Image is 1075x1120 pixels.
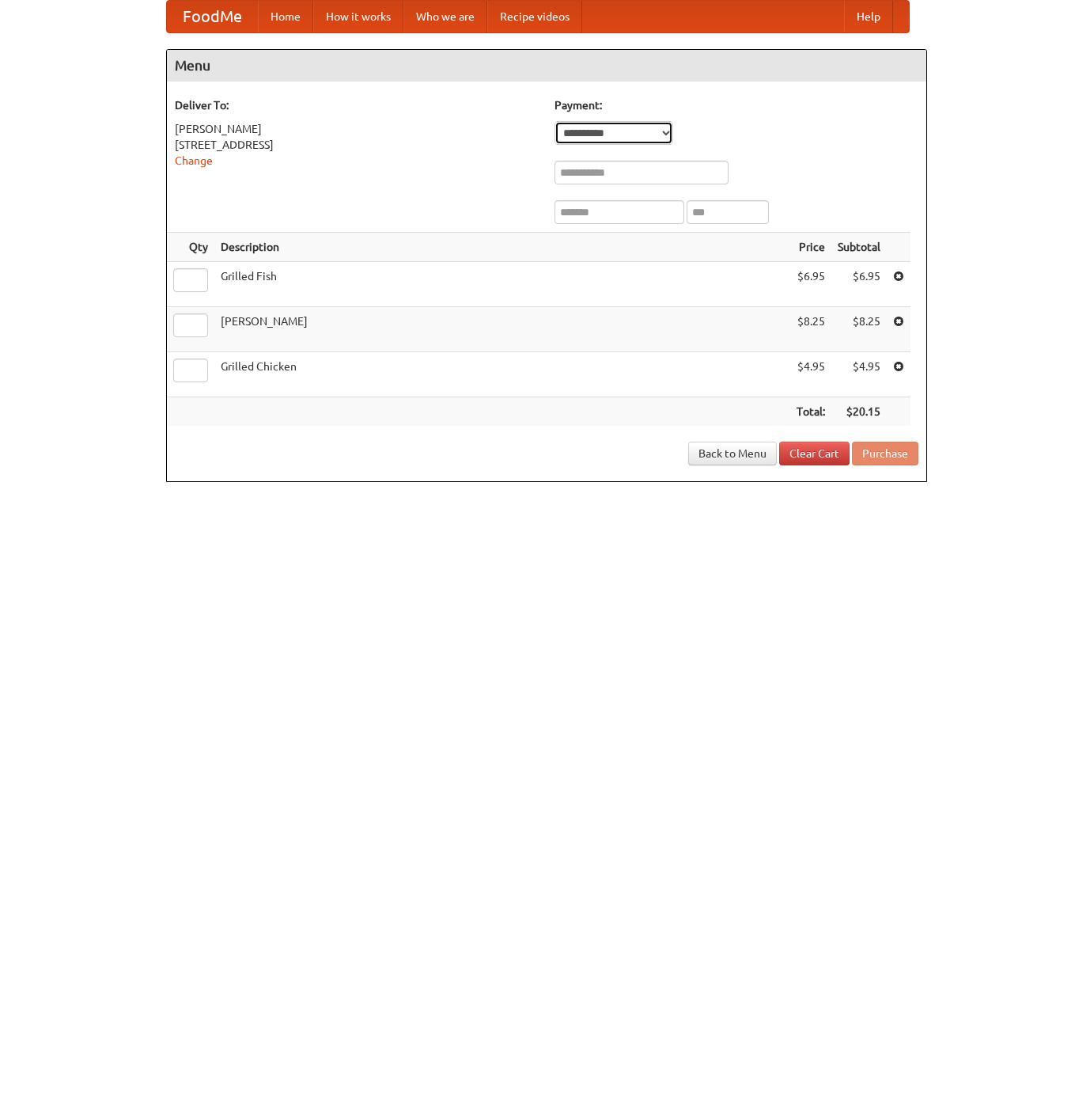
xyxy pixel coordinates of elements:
a: Back to Menu [688,442,777,465]
a: Clear Cart [779,442,850,465]
a: Recipe videos [487,1,582,32]
th: Price [790,233,831,262]
td: $4.95 [790,352,831,397]
div: [STREET_ADDRESS] [175,137,539,153]
a: Help [844,1,893,32]
a: Change [175,154,213,167]
td: Grilled Fish [214,262,790,307]
th: Qty [167,233,214,262]
th: Subtotal [831,233,887,262]
a: FoodMe [167,1,258,32]
td: $6.95 [831,262,887,307]
a: Who we are [403,1,487,32]
button: Purchase [852,442,918,465]
th: $20.15 [831,397,887,427]
div: [PERSON_NAME] [175,121,539,137]
th: Total: [790,397,831,427]
td: Grilled Chicken [214,352,790,397]
h5: Payment: [555,97,918,113]
th: Description [214,233,790,262]
h5: Deliver To: [175,97,539,113]
td: $8.25 [790,307,831,352]
td: $4.95 [831,352,887,397]
a: Home [258,1,313,32]
td: $8.25 [831,307,887,352]
td: [PERSON_NAME] [214,307,790,352]
a: How it works [313,1,403,32]
h4: Menu [167,50,926,82]
td: $6.95 [790,262,831,307]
